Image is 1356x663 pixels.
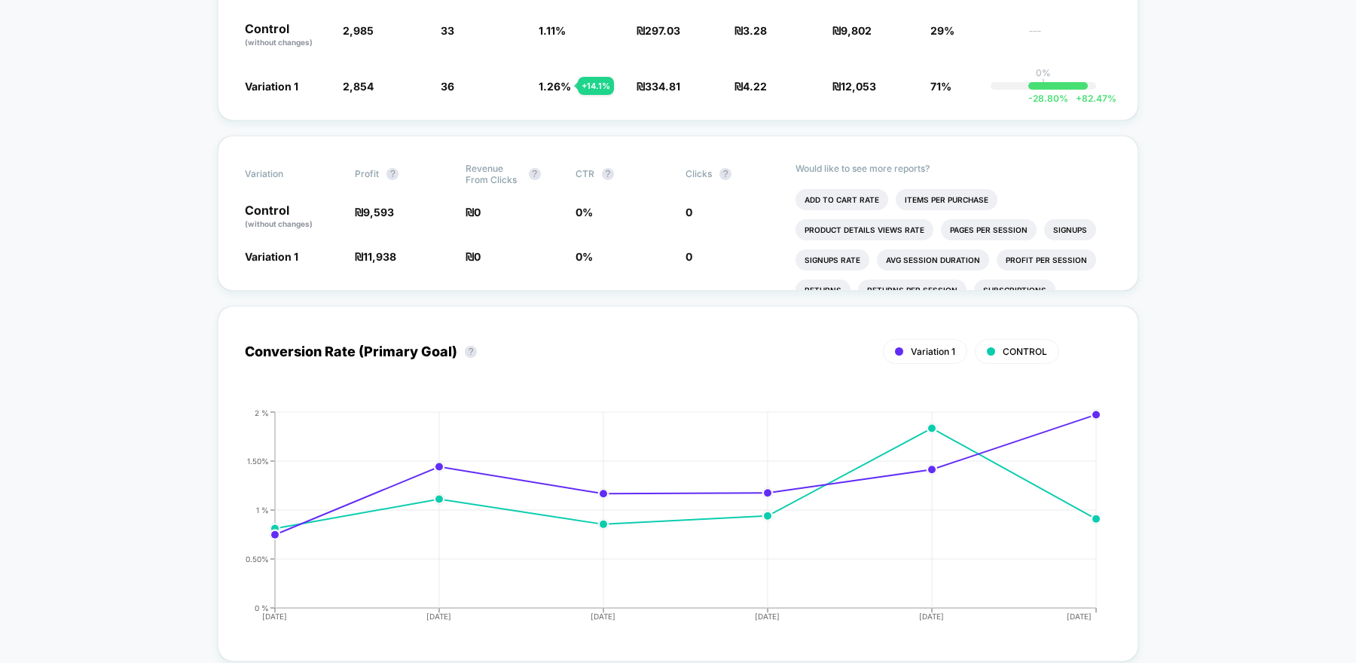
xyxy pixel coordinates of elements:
[858,280,967,301] li: Returns Per Session
[245,23,328,48] p: Control
[602,168,614,180] button: ?
[796,163,1111,174] p: Would like to see more reports?
[1044,219,1096,240] li: Signups
[363,206,394,218] span: 9,593
[734,24,767,37] span: ₪
[591,612,615,621] tspan: [DATE]
[686,250,692,263] span: 0
[539,80,571,93] span: 1.26 %
[426,612,451,621] tspan: [DATE]
[974,280,1055,301] li: Subscriptions
[256,505,269,514] tspan: 1 %
[576,168,594,179] span: CTR
[466,163,521,185] span: Revenue From Clicks
[734,80,767,93] span: ₪
[941,219,1037,240] li: Pages Per Session
[1028,26,1111,48] span: ---
[1042,78,1045,90] p: |
[441,24,454,37] span: 33
[832,80,876,93] span: ₪
[796,249,869,270] li: Signups Rate
[245,163,328,185] span: Variation
[245,219,313,228] span: (without changes)
[743,24,767,37] span: 3.28
[262,612,287,621] tspan: [DATE]
[343,24,374,37] span: 2,985
[841,80,876,93] span: 12,053
[245,80,298,93] span: Variation 1
[645,24,680,37] span: 297.03
[230,408,1096,634] div: CONVERSION_RATE
[355,206,394,218] span: ₪
[1036,67,1051,78] p: 0%
[386,168,399,180] button: ?
[255,603,269,612] tspan: 0 %
[841,24,872,37] span: 9,802
[578,77,614,95] div: + 14.1 %
[576,206,593,218] span: 0 %
[466,250,481,263] span: ₪
[363,250,396,263] span: 11,938
[832,24,872,37] span: ₪
[896,189,997,210] li: Items Per Purchase
[920,612,945,621] tspan: [DATE]
[930,24,954,37] span: 29%
[1003,346,1047,357] span: CONTROL
[911,346,955,357] span: Variation 1
[343,80,374,93] span: 2,854
[645,80,680,93] span: 334.81
[247,456,269,465] tspan: 1.50%
[686,206,692,218] span: 0
[441,80,454,93] span: 36
[743,80,767,93] span: 4.22
[637,80,680,93] span: ₪
[1028,93,1068,104] span: -28.80 %
[686,168,712,179] span: Clicks
[796,280,851,301] li: Returns
[637,24,680,37] span: ₪
[474,250,481,263] span: 0
[576,250,593,263] span: 0 %
[877,249,989,270] li: Avg Session Duration
[355,168,379,179] span: Profit
[255,408,269,417] tspan: 2 %
[246,554,269,563] tspan: 0.50%
[719,168,731,180] button: ?
[539,24,566,37] span: 1.11 %
[930,80,951,93] span: 71%
[465,346,477,358] button: ?
[796,189,888,210] li: Add To Cart Rate
[1068,93,1116,104] span: 82.47 %
[245,250,298,263] span: Variation 1
[997,249,1096,270] li: Profit Per Session
[245,204,340,230] p: Control
[756,612,780,621] tspan: [DATE]
[529,168,541,180] button: ?
[1067,612,1092,621] tspan: [DATE]
[1076,93,1082,104] span: +
[355,250,396,263] span: ₪
[474,206,481,218] span: 0
[245,38,313,47] span: (without changes)
[796,219,933,240] li: Product Details Views Rate
[466,206,481,218] span: ₪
